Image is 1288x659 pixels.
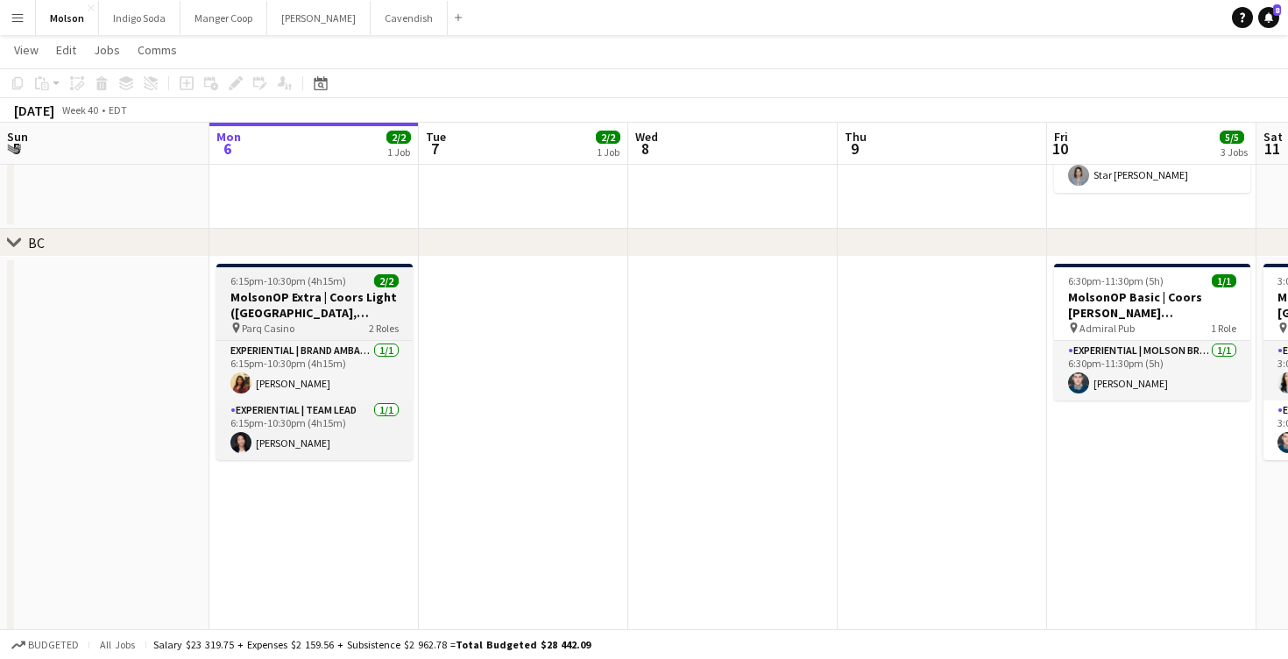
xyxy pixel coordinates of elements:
div: 1 Job [387,145,410,159]
span: 10 [1051,138,1068,159]
button: [PERSON_NAME] [267,1,371,35]
span: Total Budgeted $28 442.09 [456,638,591,651]
span: 6:30pm-11:30pm (5h) [1068,274,1164,287]
div: 3 Jobs [1221,145,1248,159]
button: Cavendish [371,1,448,35]
app-card-role: Experiential | Team Lead1/16:15pm-10:30pm (4h15m)[PERSON_NAME] [216,400,413,460]
span: Parq Casino [242,322,294,335]
h3: MolsonOP Extra | Coors Light ([GEOGRAPHIC_DATA], [GEOGRAPHIC_DATA]) [216,289,413,321]
a: Comms [131,39,184,61]
span: Edit [56,42,76,58]
a: 8 [1258,7,1279,28]
span: 8 [1273,4,1281,16]
span: 8 [633,138,658,159]
div: 1 Job [597,145,619,159]
app-card-role: Experiential | Brand Ambassador1/16:15pm-10:30pm (4h15m)[PERSON_NAME] [216,341,413,400]
span: Tue [426,129,446,145]
app-job-card: 6:30pm-11:30pm (5h)1/1MolsonOP Basic | Coors [PERSON_NAME] ([GEOGRAPHIC_DATA], [GEOGRAPHIC_DATA])... [1054,264,1250,400]
span: 9 [842,138,867,159]
app-card-role: Experiential | Molson Brand Specialist1/16:30pm-11:30pm (5h)[PERSON_NAME] [1054,341,1250,400]
span: 5 [4,138,28,159]
div: [DATE] [14,102,54,119]
div: EDT [109,103,127,117]
span: 2 Roles [369,322,399,335]
span: Mon [216,129,241,145]
a: View [7,39,46,61]
span: Thu [845,129,867,145]
span: 6:15pm-10:30pm (4h15m) [230,274,346,287]
button: Budgeted [9,635,81,655]
span: Sat [1263,129,1283,145]
div: Salary $23 319.75 + Expenses $2 159.56 + Subsistence $2 962.78 = [153,638,591,651]
span: View [14,42,39,58]
span: 5/5 [1220,131,1244,144]
span: 2/2 [386,131,411,144]
span: Comms [138,42,177,58]
span: 7 [423,138,446,159]
span: Budgeted [28,639,79,651]
span: 2/2 [596,131,620,144]
app-job-card: 6:15pm-10:30pm (4h15m)2/2MolsonOP Extra | Coors Light ([GEOGRAPHIC_DATA], [GEOGRAPHIC_DATA]) Parq... [216,264,413,460]
span: 1 Role [1211,322,1236,335]
button: Manger Coop [180,1,267,35]
span: Admiral Pub [1079,322,1135,335]
span: Sun [7,129,28,145]
div: BC [28,234,45,252]
a: Edit [49,39,83,61]
span: 6 [214,138,241,159]
span: 2/2 [374,274,399,287]
button: Molson [36,1,99,35]
button: Indigo Soda [99,1,180,35]
span: Wed [635,129,658,145]
span: 11 [1261,138,1283,159]
span: Jobs [94,42,120,58]
span: Fri [1054,129,1068,145]
a: Jobs [87,39,127,61]
h3: MolsonOP Basic | Coors [PERSON_NAME] ([GEOGRAPHIC_DATA], [GEOGRAPHIC_DATA]) [1054,289,1250,321]
span: Week 40 [58,103,102,117]
span: 1/1 [1212,274,1236,287]
span: All jobs [96,638,138,651]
